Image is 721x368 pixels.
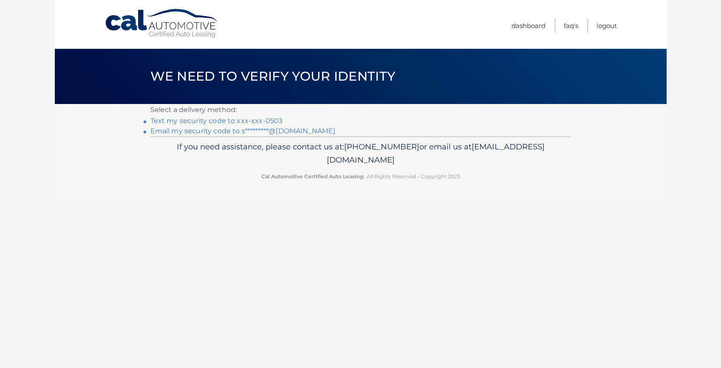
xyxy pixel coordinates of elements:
a: Logout [597,19,617,33]
span: We need to verify your identity [150,68,396,84]
a: FAQ's [564,19,578,33]
a: Dashboard [512,19,546,33]
a: Text my security code to xxx-xxx-0503 [150,117,283,125]
span: [PHONE_NUMBER] [344,142,419,152]
p: If you need assistance, please contact us at: or email us at [156,140,565,167]
strong: Cal Automotive Certified Auto Leasing [261,173,363,180]
p: Select a delivery method: [150,104,571,116]
a: Email my security code to s*********@[DOMAIN_NAME] [150,127,336,135]
p: - All Rights Reserved - Copyright 2025 [156,172,565,181]
a: Cal Automotive [105,8,219,39]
